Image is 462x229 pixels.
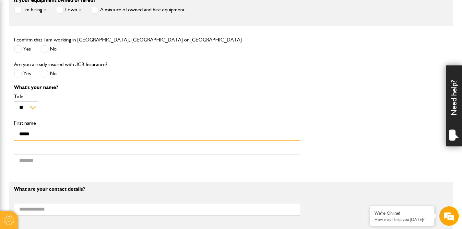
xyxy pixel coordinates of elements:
label: No [41,45,57,53]
label: I own it [56,6,81,14]
p: What are your contact details? [14,187,300,192]
input: Enter your phone number [8,98,118,112]
img: d_20077148190_company_1631870298795_20077148190 [11,36,27,45]
label: Are you already insured with JCB Insurance? [14,62,107,67]
div: We're Online! [374,211,430,216]
p: How may I help you today? [374,217,430,222]
label: No [41,70,57,78]
label: I confirm that I am working in [GEOGRAPHIC_DATA], [GEOGRAPHIC_DATA] or [GEOGRAPHIC_DATA] [14,37,242,42]
label: First name [14,120,300,126]
div: Need help? [446,65,462,146]
label: A mixture of owned and hire equipment [91,6,184,14]
input: Enter your last name [8,60,118,74]
p: What's your name? [14,85,300,90]
textarea: Type your message and hit 'Enter' [8,117,118,174]
em: Start Chat [88,179,118,188]
label: Yes [14,45,31,53]
label: Title [14,94,300,99]
input: Enter your email address [8,79,118,93]
label: I'm hiring it [14,6,46,14]
div: Minimize live chat window [106,3,122,19]
div: Chat with us now [34,36,109,45]
label: Yes [14,70,31,78]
